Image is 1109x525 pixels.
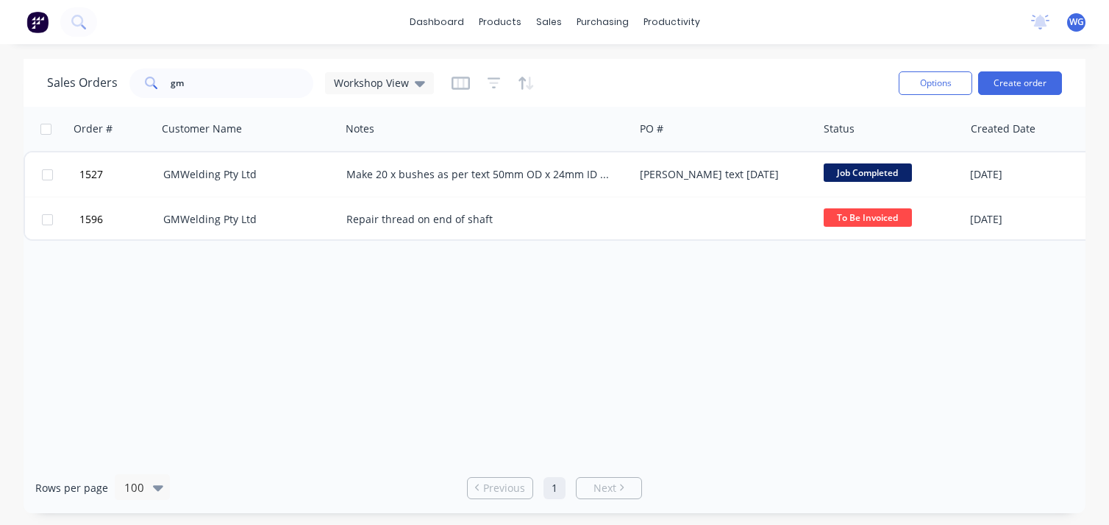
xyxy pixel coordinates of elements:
div: Customer Name [162,121,242,136]
div: purchasing [569,11,636,33]
span: To Be Invoiced [824,208,912,227]
a: dashboard [402,11,471,33]
div: productivity [636,11,707,33]
span: Workshop View [334,75,409,91]
div: [DATE] [970,212,1080,227]
div: Make 20 x bushes as per text 50mm OD x 24mm ID x 40mm long [346,167,614,182]
h1: Sales Orders [47,76,118,90]
span: Rows per page [35,481,108,496]
span: Previous [483,481,525,496]
span: Next [593,481,616,496]
span: WG [1069,15,1084,29]
button: Options [899,71,972,95]
button: 1527 [75,152,163,197]
div: [DATE] [970,167,1080,182]
div: Order # [74,121,113,136]
button: 1596 [75,197,163,242]
ul: Pagination [461,477,648,499]
div: GMWelding Pty Ltd [163,212,327,227]
div: Status [824,121,855,136]
input: Search... [171,68,314,98]
div: products [471,11,529,33]
span: Job Completed [824,163,912,182]
div: Repair thread on end of shaft [346,212,614,227]
span: 1527 [79,167,103,182]
div: PO # [640,121,663,136]
img: Factory [26,11,49,33]
a: Next page [577,481,641,496]
a: Page 1 is your current page [543,477,566,499]
div: Notes [346,121,374,136]
div: [PERSON_NAME] text [DATE] [640,167,803,182]
button: Create order [978,71,1062,95]
div: Created Date [971,121,1035,136]
div: GMWelding Pty Ltd [163,167,327,182]
span: 1596 [79,212,103,227]
div: sales [529,11,569,33]
a: Previous page [468,481,532,496]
